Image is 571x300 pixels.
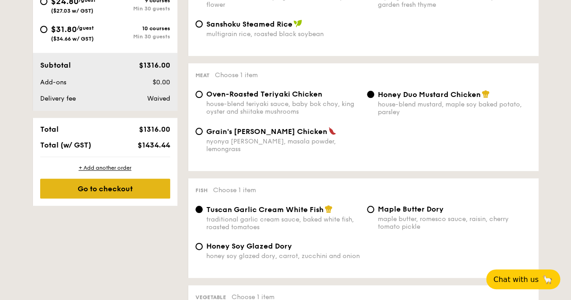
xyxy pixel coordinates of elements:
span: Honey Duo Mustard Chicken [378,90,481,99]
span: 🦙 [542,274,553,285]
span: Choose 1 item [215,71,258,79]
span: Waived [147,95,170,102]
input: Maple Butter Dorymaple butter, romesco sauce, raisin, cherry tomato pickle [367,206,374,213]
span: Total (w/ GST) [40,141,91,149]
div: + Add another order [40,164,170,171]
span: $1316.00 [139,125,170,134]
span: Add-ons [40,78,66,86]
div: house-blend teriyaki sauce, baby bok choy, king oyster and shiitake mushrooms [206,100,360,115]
span: $1434.44 [137,141,170,149]
span: $31.80 [51,24,77,34]
span: $0.00 [152,78,170,86]
div: Min 30 guests [105,5,170,12]
span: Delivery fee [40,95,76,102]
img: icon-chef-hat.a58ddaea.svg [482,90,490,98]
span: $1316.00 [139,61,170,69]
span: Chat with us [493,275,539,284]
button: Chat with us🦙 [486,269,560,289]
input: Honey Duo Mustard Chickenhouse-blend mustard, maple soy baked potato, parsley [367,91,374,98]
span: /guest [77,25,94,31]
span: Tuscan Garlic Cream White Fish [206,205,324,214]
span: Maple Butter Dory [378,205,444,213]
div: maple butter, romesco sauce, raisin, cherry tomato pickle [378,215,531,231]
span: Sanshoku Steamed Rice [206,20,292,28]
span: Honey Soy Glazed Dory [206,242,292,250]
div: honey soy glazed dory, carrot, zucchini and onion [206,252,360,260]
div: house-blend mustard, maple soy baked potato, parsley [378,101,531,116]
div: nyonya [PERSON_NAME], masala powder, lemongrass [206,138,360,153]
div: Min 30 guests [105,33,170,40]
input: Honey Soy Glazed Doryhoney soy glazed dory, carrot, zucchini and onion [195,243,203,250]
input: Sanshoku Steamed Ricemultigrain rice, roasted black soybean [195,20,203,28]
span: Oven-Roasted Teriyaki Chicken [206,90,322,98]
img: icon-vegan.f8ff3823.svg [293,19,302,28]
span: Meat [195,72,209,78]
span: Subtotal [40,61,71,69]
img: icon-chef-hat.a58ddaea.svg [325,205,333,213]
div: multigrain rice, roasted black soybean [206,30,360,38]
input: Tuscan Garlic Cream White Fishtraditional garlic cream sauce, baked white fish, roasted tomatoes [195,206,203,213]
input: Oven-Roasted Teriyaki Chickenhouse-blend teriyaki sauce, baby bok choy, king oyster and shiitake ... [195,91,203,98]
span: Total [40,125,59,134]
input: Grain's [PERSON_NAME] Chickennyonya [PERSON_NAME], masala powder, lemongrass [195,128,203,135]
div: 10 courses [105,25,170,32]
span: Fish [195,187,208,194]
span: ($34.66 w/ GST) [51,36,94,42]
img: icon-spicy.37a8142b.svg [328,127,336,135]
div: Go to checkout [40,179,170,198]
span: ($27.03 w/ GST) [51,8,93,14]
span: Choose 1 item [213,186,256,194]
span: Grain's [PERSON_NAME] Chicken [206,127,327,136]
input: $31.80/guest($34.66 w/ GST)10 coursesMin 30 guests [40,26,47,33]
div: traditional garlic cream sauce, baked white fish, roasted tomatoes [206,216,360,231]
